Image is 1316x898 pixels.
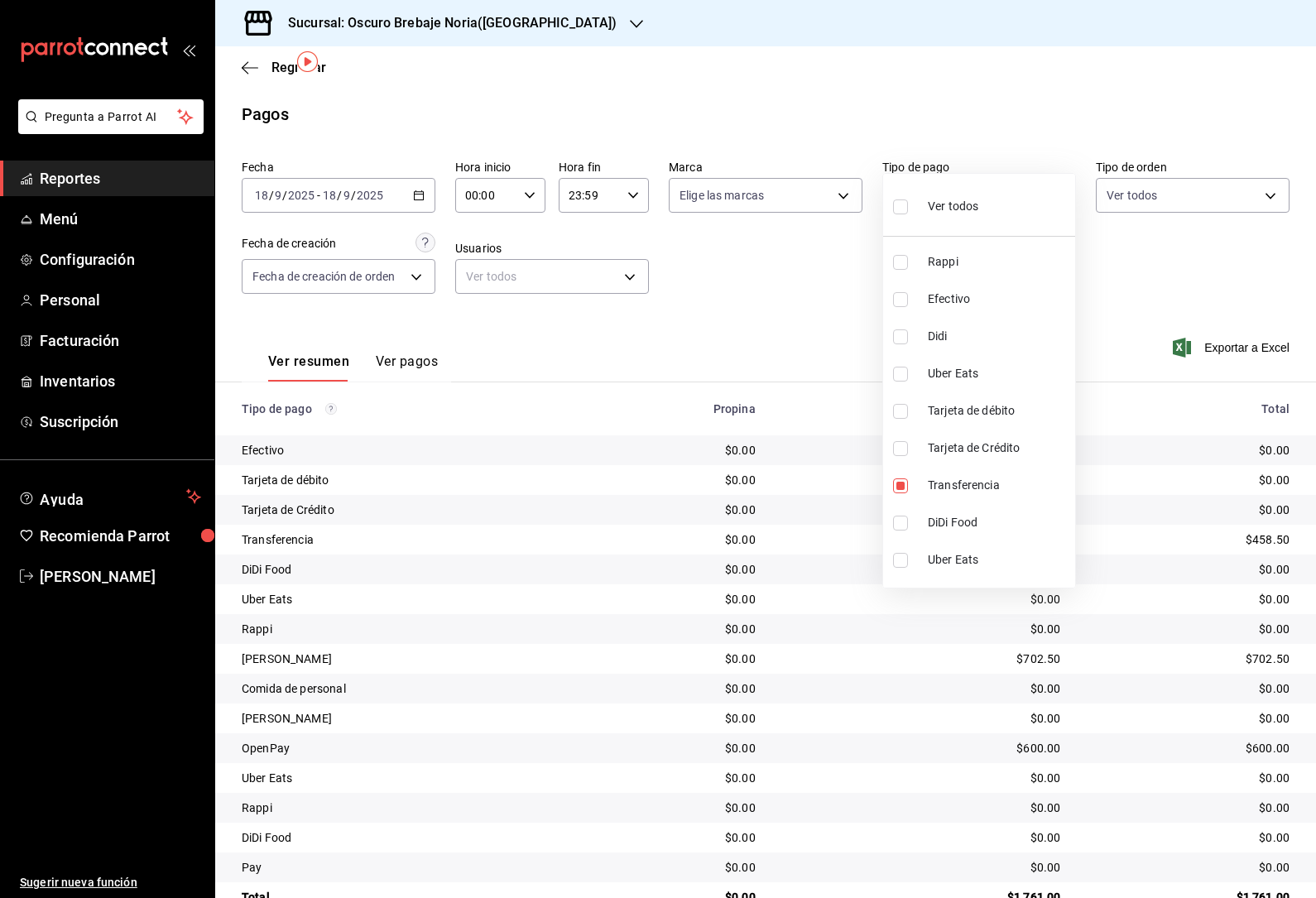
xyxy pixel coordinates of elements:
span: Didi [928,328,1069,345]
span: DiDi Food [928,514,1069,531]
span: Rappi [928,253,1069,271]
span: Tarjeta de débito [928,402,1069,420]
img: Tooltip marker [297,51,318,72]
span: Tarjeta de Crédito [928,439,1069,457]
span: Uber Eats [928,551,1069,569]
span: Uber Eats [928,365,1069,382]
span: Efectivo [928,291,1069,308]
span: Transferencia [928,477,1069,494]
span: Ver todos [928,198,978,215]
